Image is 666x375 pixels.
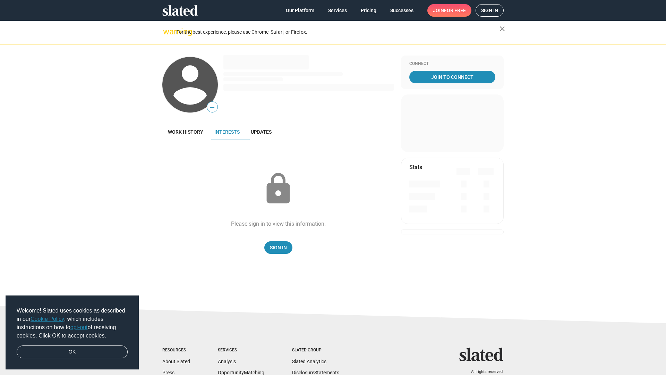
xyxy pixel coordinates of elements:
span: Join To Connect [411,71,494,83]
span: Sign in [481,5,498,16]
span: Pricing [361,4,376,17]
div: cookieconsent [6,295,139,370]
div: Connect [409,61,495,67]
a: opt-out [70,324,88,330]
span: Welcome! Slated uses cookies as described in our , which includes instructions on how to of recei... [17,307,128,340]
mat-icon: close [498,25,506,33]
a: Sign In [264,241,292,254]
a: Pricing [355,4,382,17]
span: Successes [390,4,413,17]
a: Sign in [476,4,504,17]
a: Services [323,4,352,17]
span: Join [433,4,466,17]
span: Updates [251,129,272,135]
a: dismiss cookie message [17,345,128,359]
a: About Slated [162,359,190,364]
a: Our Platform [280,4,320,17]
mat-card-title: Stats [409,164,422,171]
a: Updates [245,124,277,140]
mat-icon: lock [261,172,296,206]
div: Resources [162,348,190,353]
a: Joinfor free [427,4,471,17]
span: Work history [168,129,203,135]
a: Analysis [218,359,236,364]
span: Services [328,4,347,17]
div: Slated Group [292,348,339,353]
div: For the best experience, please use Chrome, Safari, or Firefox. [176,27,499,37]
a: Slated Analytics [292,359,326,364]
a: Successes [385,4,419,17]
a: Cookie Policy [31,316,64,322]
span: for free [444,4,466,17]
mat-icon: warning [163,27,171,36]
span: Sign In [270,241,287,254]
span: — [207,103,217,112]
a: Work history [162,124,209,140]
div: Services [218,348,264,353]
div: Please sign in to view this information. [231,220,326,227]
span: Interests [214,129,240,135]
span: Our Platform [286,4,314,17]
a: Join To Connect [409,71,495,83]
a: Interests [209,124,245,140]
